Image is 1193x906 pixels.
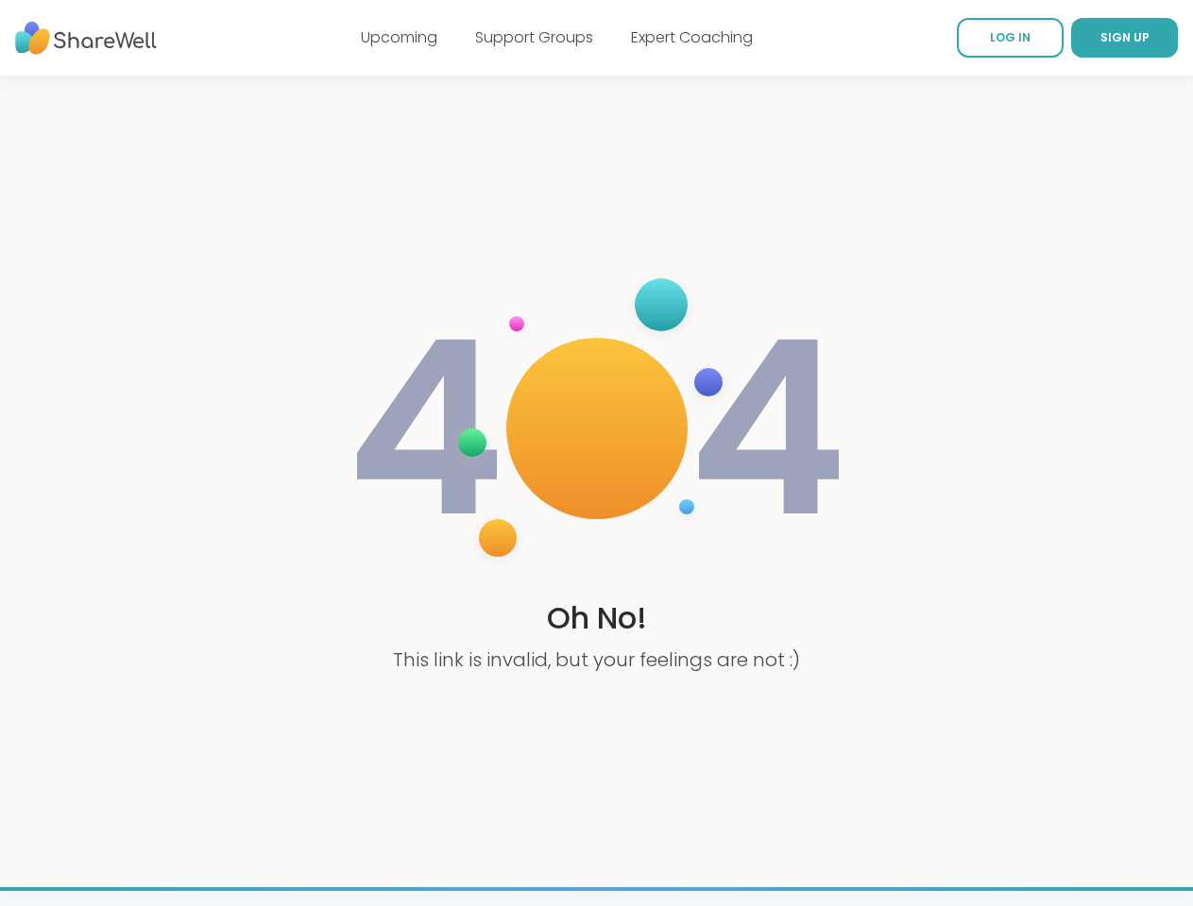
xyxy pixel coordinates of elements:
[15,12,157,64] img: ShareWell Nav Logo
[393,646,800,673] p: This link is invalid, but your feelings are not :)
[957,18,1064,58] a: LOG IN
[990,29,1031,45] span: LOG IN
[547,597,647,640] h1: Oh No!
[346,260,848,597] img: 404
[1071,18,1178,58] a: SIGN UP
[361,26,437,48] a: Upcoming
[475,26,593,48] a: Support Groups
[631,26,753,48] a: Expert Coaching
[1100,29,1150,45] span: SIGN UP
